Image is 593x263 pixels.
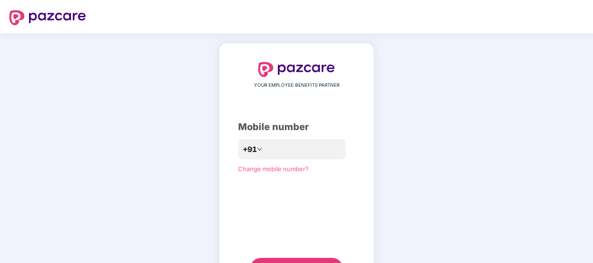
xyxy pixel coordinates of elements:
[9,10,86,25] img: logo
[243,144,257,155] span: +91
[238,120,355,134] div: Mobile number
[257,146,262,152] span: down
[254,82,339,89] span: YOUR EMPLOYEE BENEFITS PARTNER
[238,165,309,173] a: Change mobile number?
[258,62,335,77] img: logo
